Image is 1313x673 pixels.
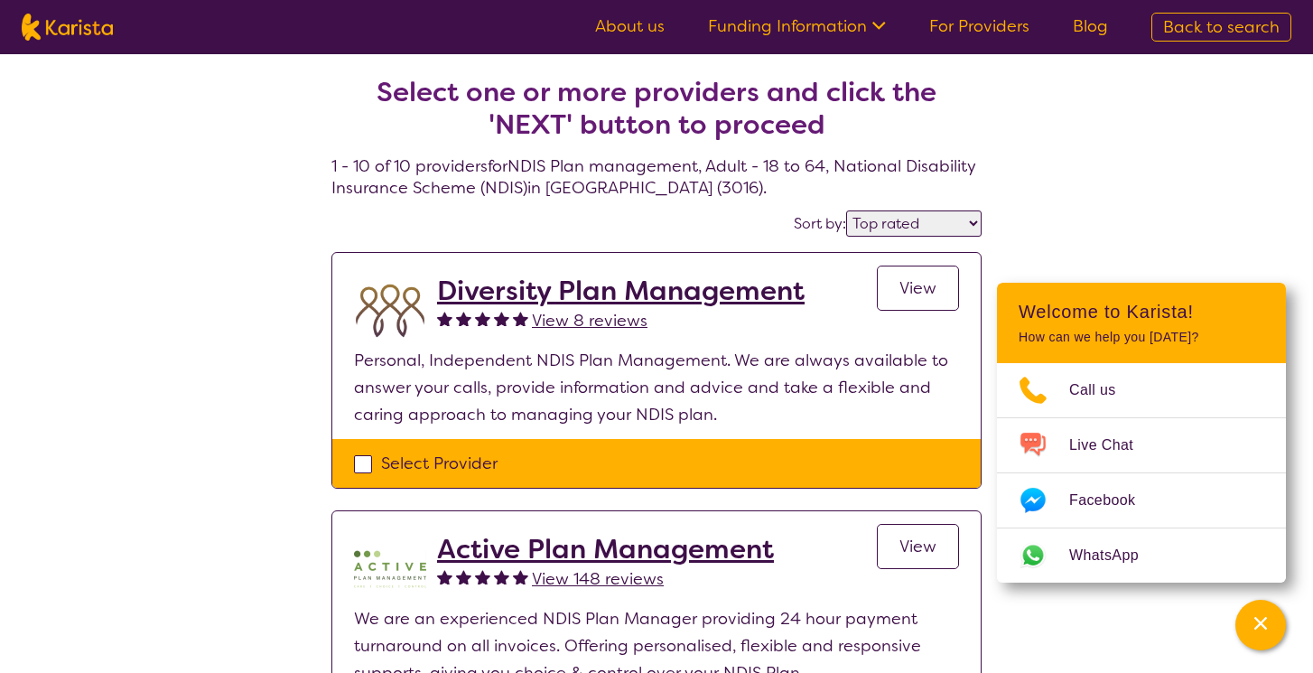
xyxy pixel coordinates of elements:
[532,307,647,334] a: View 8 reviews
[899,536,936,557] span: View
[877,524,959,569] a: View
[456,311,471,326] img: fullstar
[1151,13,1291,42] a: Back to search
[1163,16,1280,38] span: Back to search
[899,277,936,299] span: View
[1069,432,1155,459] span: Live Chat
[1019,301,1264,322] h2: Welcome to Karista!
[437,533,774,566] a: Active Plan Management
[513,569,528,584] img: fullstar
[997,363,1286,583] ul: Choose channel
[513,311,528,326] img: fullstar
[437,569,452,584] img: fullstar
[22,14,113,41] img: Karista logo
[456,569,471,584] img: fullstar
[437,275,805,307] a: Diversity Plan Management
[331,33,982,199] h4: 1 - 10 of 10 providers for NDIS Plan management , Adult - 18 to 64 , National Disability Insuranc...
[354,347,959,428] p: Personal, Independent NDIS Plan Management. We are always available to answer your calls, provide...
[1069,377,1138,404] span: Call us
[1073,15,1108,37] a: Blog
[794,214,846,233] label: Sort by:
[353,76,960,141] h2: Select one or more providers and click the 'NEXT' button to proceed
[1019,330,1264,345] p: How can we help you [DATE]?
[1235,600,1286,650] button: Channel Menu
[1069,542,1160,569] span: WhatsApp
[708,15,886,37] a: Funding Information
[1069,487,1157,514] span: Facebook
[494,311,509,326] img: fullstar
[437,311,452,326] img: fullstar
[475,569,490,584] img: fullstar
[929,15,1029,37] a: For Providers
[475,311,490,326] img: fullstar
[532,310,647,332] span: View 8 reviews
[877,266,959,311] a: View
[494,569,509,584] img: fullstar
[595,15,665,37] a: About us
[354,533,426,605] img: pypzb5qm7jexfhutod0x.png
[532,568,664,590] span: View 148 reviews
[354,275,426,347] img: duqvjtfkvnzb31ymex15.png
[997,283,1286,583] div: Channel Menu
[997,528,1286,583] a: Web link opens in a new tab.
[532,566,664,593] a: View 148 reviews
